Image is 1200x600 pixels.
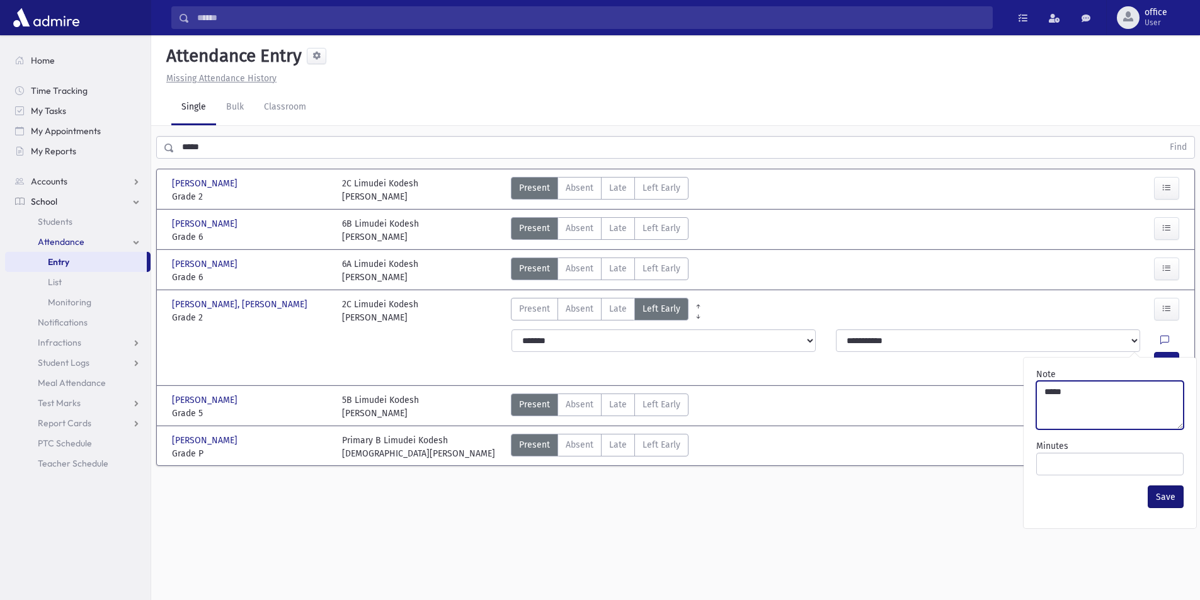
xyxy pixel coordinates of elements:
a: Monitoring [5,292,151,312]
span: Students [38,216,72,227]
span: Notifications [38,317,88,328]
a: Accounts [5,171,151,191]
input: Search [190,6,992,29]
div: 2C Limudei Kodesh [PERSON_NAME] [342,177,418,203]
a: Bulk [216,90,254,125]
span: Left Early [643,262,680,275]
a: Attendance [5,232,151,252]
span: School [31,196,57,207]
span: Left Early [643,438,680,451]
span: Present [519,181,550,195]
a: Teacher Schedule [5,453,151,473]
span: Monitoring [48,297,91,308]
span: [PERSON_NAME], [PERSON_NAME] [172,298,310,311]
a: PTC Schedule [5,433,151,453]
a: Home [5,50,151,71]
div: AttTypes [511,217,689,244]
div: 5B Limudei Kodesh [PERSON_NAME] [342,393,419,420]
div: 6B Limudei Kodesh [PERSON_NAME] [342,217,419,244]
span: Present [519,398,550,411]
a: Single [171,90,216,125]
label: Minutes [1036,439,1068,453]
span: Late [609,181,627,195]
span: Infractions [38,337,81,348]
span: PTC Schedule [38,438,92,449]
div: AttTypes [511,258,689,284]
a: Classroom [254,90,316,125]
u: Missing Attendance History [166,73,277,84]
a: Entry [5,252,147,272]
a: Missing Attendance History [161,73,277,84]
a: Infractions [5,332,151,353]
span: [PERSON_NAME] [172,258,240,271]
a: My Appointments [5,121,151,141]
span: Absent [566,438,593,451]
label: Note [1036,368,1056,381]
span: Grade 2 [172,190,329,203]
a: Student Logs [5,353,151,373]
span: Present [519,302,550,315]
span: Left Early [643,222,680,235]
span: Test Marks [38,397,81,409]
span: Teacher Schedule [38,458,108,469]
a: Meal Attendance [5,373,151,393]
span: Meal Attendance [38,377,106,388]
span: Late [609,222,627,235]
span: Student Logs [38,357,89,368]
span: Grade 6 [172,230,329,244]
span: Attendance [38,236,84,247]
a: My Reports [5,141,151,161]
a: Notifications [5,312,151,332]
span: Entry [48,256,69,268]
div: AttTypes [511,177,689,203]
span: Report Cards [38,417,91,429]
span: Present [519,262,550,275]
span: Late [609,262,627,275]
div: Primary B Limudei Kodesh [DEMOGRAPHIC_DATA][PERSON_NAME] [342,434,495,460]
span: Late [609,438,627,451]
span: Grade 2 [172,311,329,324]
a: List [5,272,151,292]
span: Home [31,55,55,66]
a: My Tasks [5,101,151,121]
span: User [1145,18,1167,28]
span: List [48,276,62,288]
img: AdmirePro [10,5,83,30]
span: Absent [566,262,593,275]
div: 2C Limudei Kodesh [PERSON_NAME] [342,298,418,324]
button: Find [1162,137,1194,158]
span: Present [519,222,550,235]
a: Test Marks [5,393,151,413]
a: Students [5,212,151,232]
a: Report Cards [5,413,151,433]
span: office [1145,8,1167,18]
span: My Reports [31,145,76,157]
div: AttTypes [511,434,689,460]
button: Save [1148,485,1184,508]
div: AttTypes [511,393,689,420]
span: Absent [566,302,593,315]
span: Grade P [172,447,329,460]
span: Grade 5 [172,407,329,420]
a: School [5,191,151,212]
span: Left Early [643,181,680,195]
h5: Attendance Entry [161,45,302,67]
span: [PERSON_NAME] [172,177,240,190]
div: 6A Limudei Kodesh [PERSON_NAME] [342,258,418,284]
span: Accounts [31,176,67,187]
span: Late [609,302,627,315]
span: Left Early [643,398,680,411]
span: Grade 6 [172,271,329,284]
span: Time Tracking [31,85,88,96]
span: [PERSON_NAME] [172,393,240,407]
div: AttTypes [511,298,689,324]
span: Absent [566,398,593,411]
span: Absent [566,181,593,195]
span: Present [519,438,550,451]
span: Left Early [643,302,680,315]
span: [PERSON_NAME] [172,434,240,447]
span: Late [609,398,627,411]
a: Time Tracking [5,81,151,101]
span: My Tasks [31,105,66,116]
span: Absent [566,222,593,235]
